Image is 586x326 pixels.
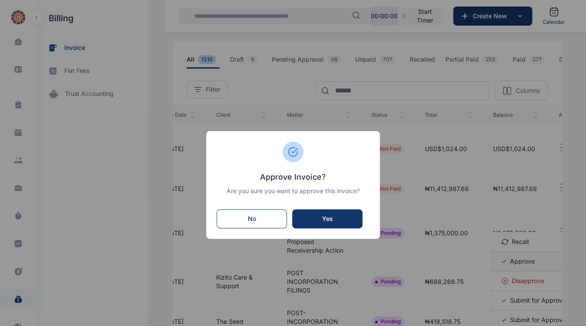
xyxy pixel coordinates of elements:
div: Yes [301,214,354,223]
h3: Approve Invoice? [217,171,369,183]
button: No [217,209,287,228]
button: Yes [292,209,362,228]
p: Are you sure you want to approve this invoice? [217,187,369,195]
div: No [226,214,278,223]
